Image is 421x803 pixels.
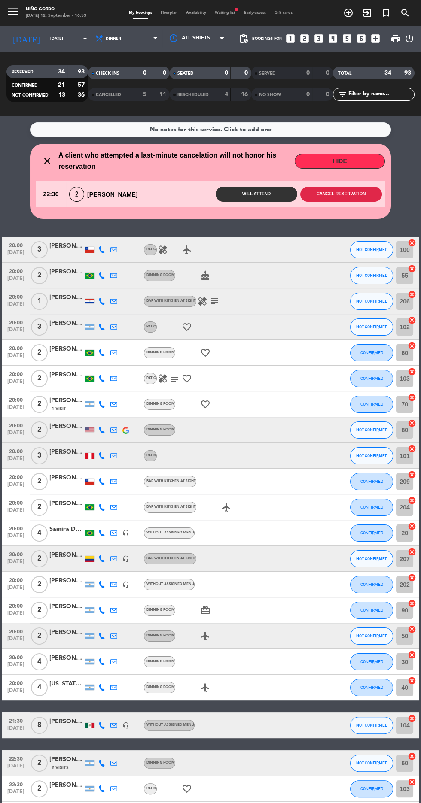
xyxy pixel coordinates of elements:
[96,93,121,97] span: CANCELLED
[5,600,27,610] span: 20:00
[177,71,194,76] span: SEATED
[362,8,372,18] i: exit_to_app
[5,507,27,517] span: [DATE]
[146,479,196,483] span: BAR WITH KITCHEN AT SIGHT
[31,627,48,645] span: 2
[42,156,52,166] i: close
[49,576,84,586] div: [PERSON_NAME]
[49,267,84,277] div: [PERSON_NAME]
[350,524,393,542] button: CONFIRMED
[381,8,391,18] i: turned_in_not
[259,93,281,97] span: NO SHOW
[78,92,86,98] strong: 36
[31,576,48,593] span: 2
[49,318,84,328] div: [PERSON_NAME] [PERSON_NAME] [PERSON_NAME]
[200,399,210,409] i: favorite_border
[49,602,84,612] div: [PERSON_NAME]
[408,342,416,350] i: cancel
[5,291,27,301] span: 20:00
[5,276,27,285] span: [DATE]
[408,239,416,247] i: cancel
[300,187,382,202] button: Cancel reservation
[342,33,353,44] i: looks_5
[5,715,27,725] span: 21:30
[5,446,27,456] span: 20:00
[5,327,27,337] span: [DATE]
[408,419,416,427] i: cancel
[5,779,27,789] span: 22:30
[5,549,27,559] span: 20:00
[146,531,194,534] span: Without assigned menu
[5,240,27,250] span: 20:00
[49,780,84,790] div: [PERSON_NAME]
[285,33,296,44] i: looks_one
[96,71,119,76] span: CHECK INS
[26,13,86,19] div: [DATE] 12. September - 16:53
[156,11,182,15] span: Floorplan
[159,91,168,97] strong: 11
[270,11,297,15] span: Gift cards
[408,752,416,761] i: cancel
[158,373,168,384] i: healing
[360,479,383,484] span: CONFIRMED
[299,33,310,44] i: looks_two
[408,470,416,479] i: cancel
[356,273,387,278] span: NOT CONFIRMED
[350,653,393,670] button: CONFIRMED
[122,722,129,729] i: headset_mic
[49,293,84,303] div: [PERSON_NAME]
[408,367,416,376] i: cancel
[5,266,27,276] span: 20:00
[31,550,48,567] span: 2
[106,36,121,41] span: Dinner
[5,369,27,379] span: 20:00
[337,89,348,100] i: filter_list
[31,241,48,258] span: 3
[49,755,84,764] div: [PERSON_NAME]
[350,499,393,516] button: CONFIRMED
[5,636,27,646] span: [DATE]
[360,376,383,381] span: CONFIRMED
[356,247,387,252] span: NOT CONFIRMED
[400,8,410,18] i: search
[31,602,48,619] span: 2
[78,69,86,75] strong: 93
[356,324,387,329] span: NOT CONFIRMED
[306,91,310,97] strong: 0
[146,505,196,509] span: BAR WITH KITCHEN AT SIGHT
[31,473,48,490] span: 2
[216,187,297,202] button: Will attend
[49,421,84,431] div: [PERSON_NAME]
[356,723,387,727] span: NOT CONFIRMED
[182,322,192,332] i: favorite_border
[146,351,175,354] span: DINNING ROOM
[146,557,196,560] span: BAR WITH KITCHEN AT SIGHT
[384,70,391,76] strong: 34
[12,70,34,74] span: RESERVED
[122,427,129,434] img: google-logo.png
[146,325,156,328] span: PATIO
[146,761,175,764] span: DINNING ROOM
[234,7,239,12] span: fiber_manual_record
[200,270,210,281] i: cake
[52,764,69,771] span: 2 Visits
[122,555,129,562] i: headset_mic
[49,447,84,457] div: [PERSON_NAME]
[31,717,48,734] span: 8
[5,559,27,569] span: [DATE]
[146,376,156,380] span: PATIO
[209,296,220,306] i: subject
[31,318,48,336] span: 3
[5,575,27,585] span: 20:00
[31,653,48,670] span: 4
[170,373,180,384] i: subject
[182,373,192,384] i: favorite_border
[5,404,27,414] span: [DATE]
[210,11,240,15] span: Waiting list
[5,725,27,735] span: [DATE]
[408,393,416,402] i: cancel
[5,763,27,773] span: [DATE]
[122,530,129,536] i: headset_mic
[146,660,175,663] span: DINNING ROOM
[350,318,393,336] button: NOT CONFIRMED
